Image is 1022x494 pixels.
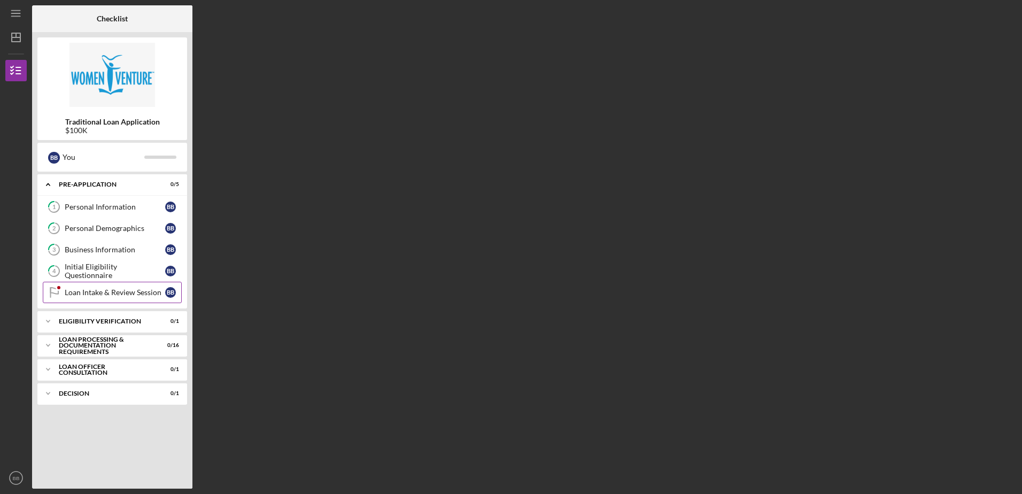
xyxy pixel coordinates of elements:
div: 0 / 16 [160,342,179,349]
div: Initial Eligibility Questionnaire [65,263,165,280]
div: 0 / 1 [160,318,179,325]
a: 2Personal DemographicsBB [43,218,182,239]
div: B B [165,287,176,298]
div: 0 / 5 [160,181,179,188]
a: 3Business InformationBB [43,239,182,260]
button: BB [5,467,27,489]
div: B B [48,152,60,164]
div: B B [165,266,176,276]
tspan: 4 [52,268,56,275]
div: Personal Information [65,203,165,211]
img: Product logo [37,43,187,107]
div: B B [165,202,176,212]
b: Checklist [97,14,128,23]
b: Traditional Loan Application [65,118,160,126]
div: $100K [65,126,160,135]
div: Loan Intake & Review Session [65,288,165,297]
div: Decision [59,390,152,397]
div: Eligibility Verification [59,318,152,325]
div: You [63,148,144,166]
div: Personal Demographics [65,224,165,233]
div: B B [165,223,176,234]
div: 0 / 1 [160,366,179,373]
div: B B [165,244,176,255]
tspan: 2 [52,225,56,232]
a: 4Initial Eligibility QuestionnaireBB [43,260,182,282]
div: Loan Officer Consultation [59,364,152,376]
div: 0 / 1 [160,390,179,397]
div: Business Information [65,245,165,254]
tspan: 1 [52,204,56,211]
tspan: 3 [52,246,56,253]
a: Loan Intake & Review SessionBB [43,282,182,303]
text: BB [13,475,20,481]
div: Loan Processing & Documentation Requirements [59,336,152,355]
a: 1Personal InformationBB [43,196,182,218]
div: Pre-Application [59,181,152,188]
